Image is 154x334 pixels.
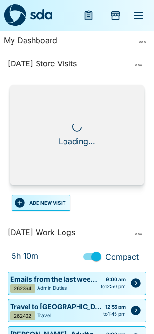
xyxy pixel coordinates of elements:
[59,136,95,147] div: Loading...
[8,226,129,242] div: [DATE] Work Logs
[10,301,103,311] p: Travel to [GEOGRAPHIC_DATA]
[135,35,150,50] button: more
[8,58,129,73] div: [DATE] Store Visits
[37,285,67,292] p: Admin Duties
[128,275,144,291] button: Edit
[14,286,31,291] span: 262364
[104,4,127,27] button: Add Store Visit
[37,312,51,319] p: Travel
[77,4,100,27] button: menu
[128,302,144,319] button: Edit
[127,4,150,27] button: menu
[12,250,38,261] span: 5h 10m
[12,195,70,211] button: ADD NEW VISIT
[103,310,126,318] span: to 1:45 pm
[4,4,26,26] img: sda-logo-dark.svg
[105,304,126,309] strong: 12:55 pm
[101,283,126,290] span: to 12:50 pm
[105,251,139,262] span: Compact
[30,9,52,20] img: sda-logotype.svg
[14,313,31,318] span: 262402
[4,35,135,50] div: My Dashboard
[10,274,101,284] p: Emails from the last week, adding member meeting notes ([PERSON_NAME]). KMT training
[106,276,126,282] strong: 9:00 am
